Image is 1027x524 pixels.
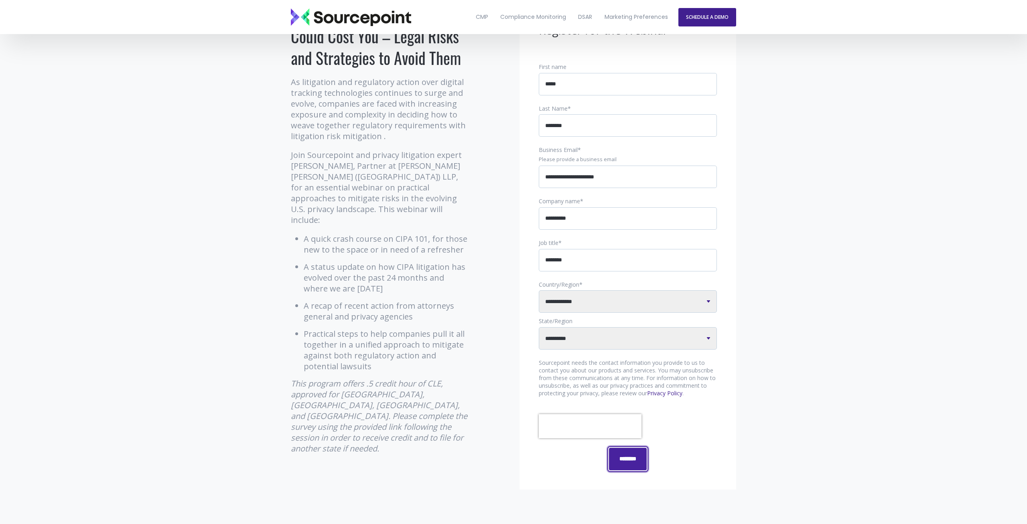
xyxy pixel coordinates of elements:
[539,105,568,112] span: Last Name
[539,414,641,438] iframe: reCAPTCHA
[539,146,578,154] span: Business Email
[304,233,469,255] li: A quick crash course on CIPA 101, for those new to the space or in need of a refresher
[647,389,682,397] a: Privacy Policy
[539,317,572,325] span: State/Region
[291,378,467,454] em: This program offers .5 credit hour of CLE, approved for [GEOGRAPHIC_DATA], [GEOGRAPHIC_DATA], [GE...
[304,261,469,294] li: A status update on how CIPA litigation has evolved over the past 24 months and where we are [DATE]
[304,328,469,372] li: Practical steps to help companies pull it all together in a unified approach to mitigate against ...
[291,150,469,225] p: Join Sourcepoint and privacy litigation expert [PERSON_NAME], Partner at [PERSON_NAME] [PERSON_NA...
[539,156,717,163] legend: Please provide a business email
[539,63,566,71] span: First name
[539,239,558,247] span: Job title
[678,8,736,26] a: SCHEDULE A DEMO
[291,8,411,26] img: Sourcepoint_logo_black_transparent (2)-2
[291,4,469,69] h1: What Tracking Technologies Could Cost You – Legal Risks and Strategies to Avoid Them
[304,300,469,322] li: A recap of recent action from attorneys general and privacy agencies
[539,197,580,205] span: Company name
[539,281,579,288] span: Country/Region
[291,77,469,142] p: As litigation and regulatory action over digital tracking technologies continues to surge and evo...
[539,359,717,397] p: Sourcepoint needs the contact information you provide to us to contact you about our products and...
